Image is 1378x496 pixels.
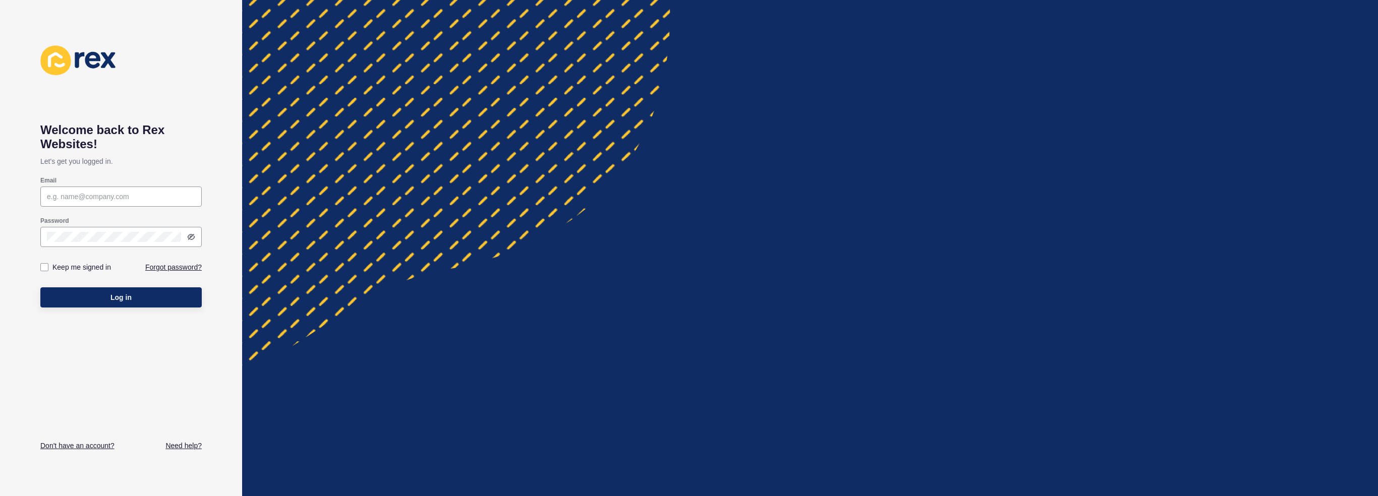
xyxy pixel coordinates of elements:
[145,262,202,272] a: Forgot password?
[110,292,132,302] span: Log in
[40,123,202,151] h1: Welcome back to Rex Websites!
[40,441,114,451] a: Don't have an account?
[40,176,56,184] label: Email
[52,262,111,272] label: Keep me signed in
[40,151,202,171] p: Let's get you logged in.
[40,217,69,225] label: Password
[165,441,202,451] a: Need help?
[40,287,202,307] button: Log in
[47,192,195,202] input: e.g. name@company.com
